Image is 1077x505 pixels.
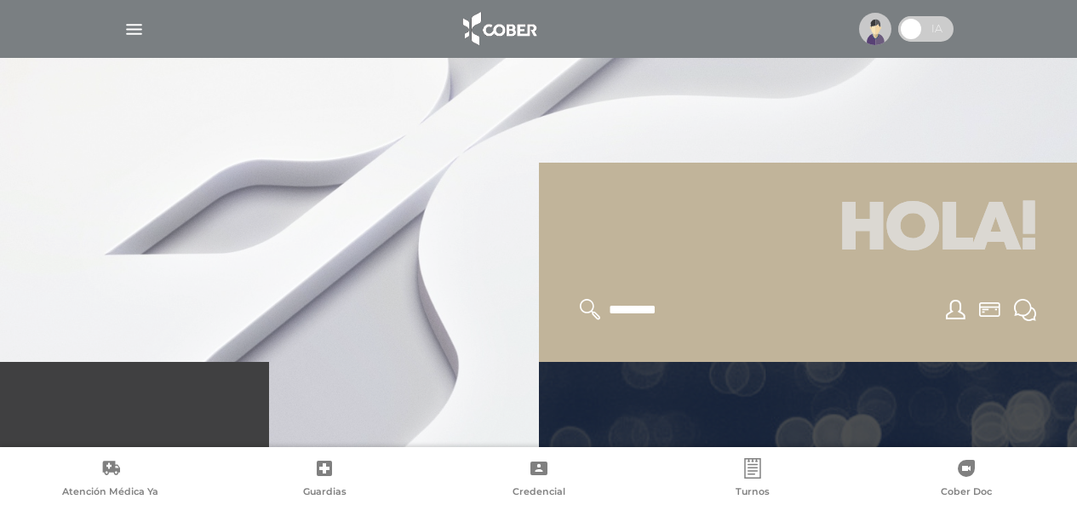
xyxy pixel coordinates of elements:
a: Atención Médica Ya [3,458,217,502]
span: Credencial [513,485,565,501]
a: Turnos [645,458,859,502]
a: Guardias [217,458,431,502]
img: profile-placeholder.svg [859,13,891,45]
span: Atención Médica Ya [62,485,158,501]
a: Cober Doc [860,458,1074,502]
a: Credencial [432,458,645,502]
img: Cober_menu-lines-white.svg [123,19,145,40]
span: Turnos [736,485,770,501]
h1: Hola! [559,183,1057,278]
span: Cober Doc [941,485,992,501]
span: Guardias [303,485,347,501]
img: logo_cober_home-white.png [454,9,543,49]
